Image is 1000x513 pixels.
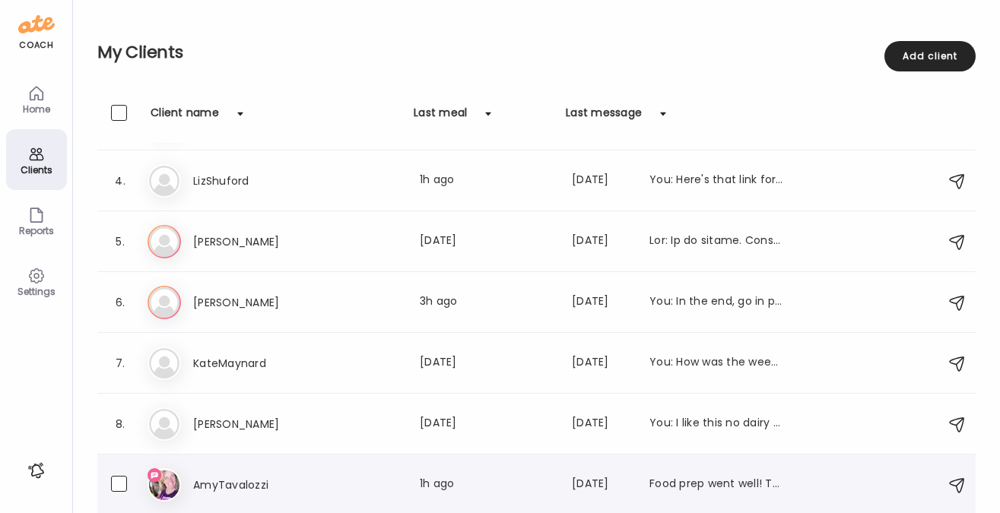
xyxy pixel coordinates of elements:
[9,287,64,296] div: Settings
[572,293,631,312] div: [DATE]
[19,39,53,52] div: coach
[9,104,64,114] div: Home
[97,41,976,64] h2: My Clients
[649,233,783,251] div: Lor: Ip do sitame. Consectetura el sed doei te incididun ut labo etdolorem- aliqu enima min venia...
[193,233,327,251] h3: [PERSON_NAME]
[414,105,467,129] div: Last meal
[884,41,976,71] div: Add client
[649,293,783,312] div: You: In the end, go in prepped, not starving, enjoy your days and the fresh air (hopefully the we...
[111,172,129,190] div: 4.
[151,105,219,129] div: Client name
[566,105,642,129] div: Last message
[111,354,129,372] div: 7.
[572,476,631,494] div: [DATE]
[420,293,554,312] div: 3h ago
[9,226,64,236] div: Reports
[193,415,327,433] h3: [PERSON_NAME]
[572,172,631,190] div: [DATE]
[572,233,631,251] div: [DATE]
[193,476,327,494] h3: AmyTavalozzi
[420,172,554,190] div: 1h ago
[649,172,783,190] div: You: Here's that link for price/membership level compare. LMK any questions but I agree with L4 n...
[572,354,631,372] div: [DATE]
[572,415,631,433] div: [DATE]
[193,354,327,372] h3: KateMaynard
[420,233,554,251] div: [DATE]
[420,415,554,433] div: [DATE]
[420,476,554,494] div: 1h ago
[111,293,129,312] div: 6.
[111,233,129,251] div: 5.
[193,293,327,312] h3: [PERSON_NAME]
[649,354,783,372] div: You: How was the weekend? I know you had some higher stress pieces... hoping you got in the low s...
[193,172,327,190] h3: LizShuford
[420,354,554,372] div: [DATE]
[9,165,64,175] div: Clients
[111,415,129,433] div: 8.
[18,12,55,36] img: ate
[649,415,783,433] div: You: I like this no dairy to make ahead and add with any protein weekdays... follow your protocol...
[649,476,783,494] div: Food prep went well! Taking Stella to an indoor pool [DATE] and prepped with beef jerky hard boil...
